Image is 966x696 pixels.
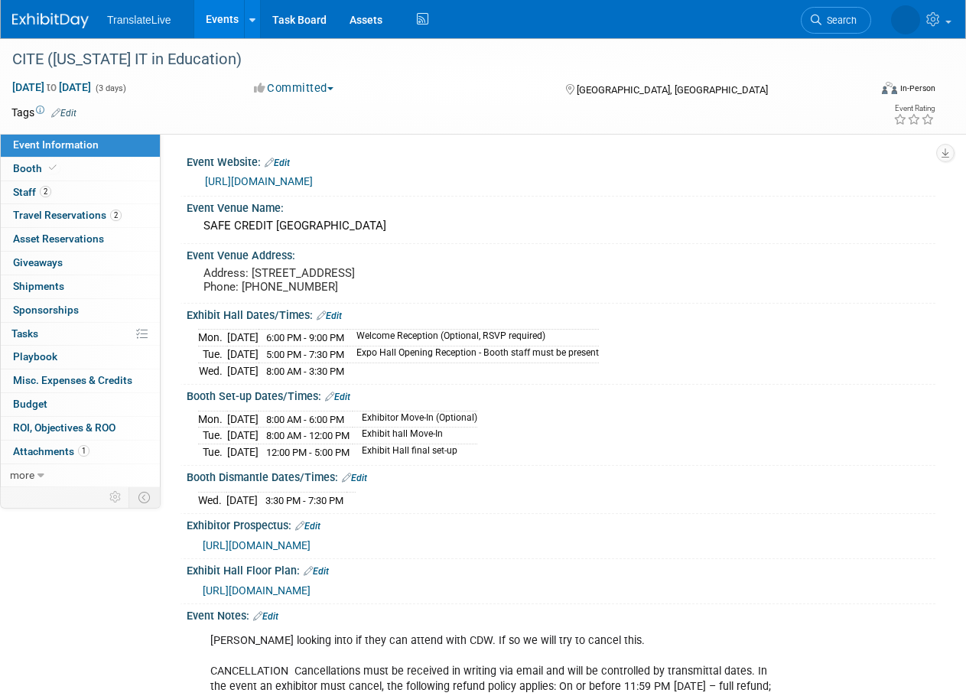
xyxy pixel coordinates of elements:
[1,369,160,392] a: Misc. Expenses & Credits
[187,466,935,486] div: Booth Dismantle Dates/Times:
[1,441,160,463] a: Attachments1
[342,473,367,483] a: Edit
[94,83,126,93] span: (3 days)
[304,566,329,577] a: Edit
[51,108,76,119] a: Edit
[11,80,92,94] span: [DATE] [DATE]
[11,105,76,120] td: Tags
[1,252,160,275] a: Giveaways
[187,151,935,171] div: Event Website:
[899,83,935,94] div: In-Person
[198,428,227,444] td: Tue.
[347,346,599,363] td: Expo Hall Opening Reception - Booth staff must be present
[1,181,160,204] a: Staff2
[227,363,259,379] td: [DATE]
[187,304,935,324] div: Exhibit Hall Dates/Times:
[198,330,227,346] td: Mon.
[198,214,924,238] div: SAFE CREDIT [GEOGRAPHIC_DATA]
[226,492,258,508] td: [DATE]
[227,444,259,460] td: [DATE]
[198,363,227,379] td: Wed.
[203,584,311,597] a: [URL][DOMAIN_NAME]
[801,80,935,102] div: Event Format
[13,445,89,457] span: Attachments
[227,411,259,428] td: [DATE]
[13,256,63,268] span: Giveaways
[227,428,259,444] td: [DATE]
[7,46,857,73] div: CITE ([US_STATE] IT in Education)
[203,266,482,294] pre: Address: [STREET_ADDRESS] Phone: [PHONE_NUMBER]
[13,233,104,245] span: Asset Reservations
[1,299,160,322] a: Sponsorships
[10,469,34,481] span: more
[882,82,897,94] img: Format-Inperson.png
[893,105,935,112] div: Event Rating
[1,158,160,181] a: Booth
[266,430,350,441] span: 8:00 AM - 12:00 PM
[265,495,343,506] span: 3:30 PM - 7:30 PM
[11,327,38,340] span: Tasks
[13,186,51,198] span: Staff
[187,604,935,624] div: Event Notes:
[253,611,278,622] a: Edit
[13,398,47,410] span: Budget
[198,492,226,508] td: Wed.
[1,464,160,487] a: more
[44,81,59,93] span: to
[266,332,344,343] span: 6:00 PM - 9:00 PM
[353,411,477,428] td: Exhibitor Move-In (Optional)
[13,209,122,221] span: Travel Reservations
[13,350,57,363] span: Playbook
[353,428,477,444] td: Exhibit hall Move-In
[249,80,340,96] button: Committed
[107,14,171,26] span: TranslateLive
[205,175,313,187] a: [URL][DOMAIN_NAME]
[13,138,99,151] span: Event Information
[12,13,89,28] img: ExhibitDay
[187,559,935,579] div: Exhibit Hall Floor Plan:
[295,521,320,532] a: Edit
[203,539,311,551] a: [URL][DOMAIN_NAME]
[1,393,160,416] a: Budget
[1,346,160,369] a: Playbook
[1,204,160,227] a: Travel Reservations2
[891,5,920,34] img: Kevin Weber
[110,210,122,221] span: 2
[353,444,477,460] td: Exhibit Hall final set-up
[266,447,350,458] span: 12:00 PM - 5:00 PM
[13,421,115,434] span: ROI, Objectives & ROO
[266,366,344,377] span: 8:00 AM - 3:30 PM
[13,374,132,386] span: Misc. Expenses & Credits
[1,275,160,298] a: Shipments
[198,411,227,428] td: Mon.
[102,487,129,507] td: Personalize Event Tab Strip
[49,164,57,172] i: Booth reservation complete
[13,280,64,292] span: Shipments
[266,414,344,425] span: 8:00 AM - 6:00 PM
[13,162,60,174] span: Booth
[129,487,161,507] td: Toggle Event Tabs
[40,186,51,197] span: 2
[198,444,227,460] td: Tue.
[78,445,89,457] span: 1
[347,330,599,346] td: Welcome Reception (Optional, RSVP required)
[13,304,79,316] span: Sponsorships
[198,346,227,363] td: Tue.
[187,244,935,263] div: Event Venue Address:
[265,158,290,168] a: Edit
[187,514,935,534] div: Exhibitor Prospectus:
[227,330,259,346] td: [DATE]
[317,311,342,321] a: Edit
[266,349,344,360] span: 5:00 PM - 7:30 PM
[577,84,768,96] span: [GEOGRAPHIC_DATA], [GEOGRAPHIC_DATA]
[821,15,857,26] span: Search
[325,392,350,402] a: Edit
[227,346,259,363] td: [DATE]
[1,134,160,157] a: Event Information
[1,228,160,251] a: Asset Reservations
[1,323,160,346] a: Tasks
[801,7,871,34] a: Search
[1,417,160,440] a: ROI, Objectives & ROO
